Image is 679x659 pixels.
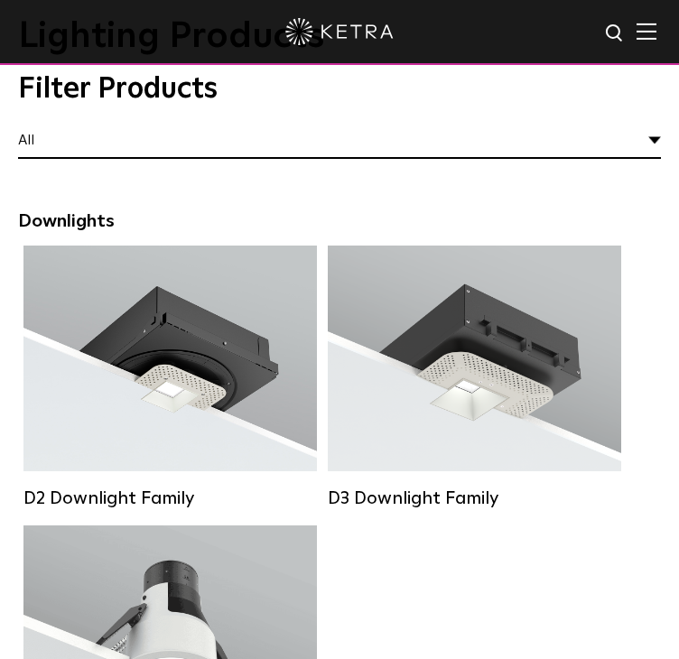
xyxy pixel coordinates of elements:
div: Filter Products [18,72,661,107]
img: ketra-logo-2019-white [285,18,394,45]
a: D3 Downlight Family Lumen Output:700 / 900 / 1100Colors:White / Black / Silver / Bronze / Paintab... [328,246,621,498]
div: All [18,125,661,159]
img: search icon [604,23,627,45]
div: Downlights [18,210,661,232]
a: D2 Downlight Family Lumen Output:1200Colors:White / Black / Gloss Black / Silver / Bronze / Silve... [23,246,317,498]
img: Hamburger%20Nav.svg [637,23,656,40]
div: D3 Downlight Family [328,487,621,509]
div: D2 Downlight Family [23,487,317,509]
